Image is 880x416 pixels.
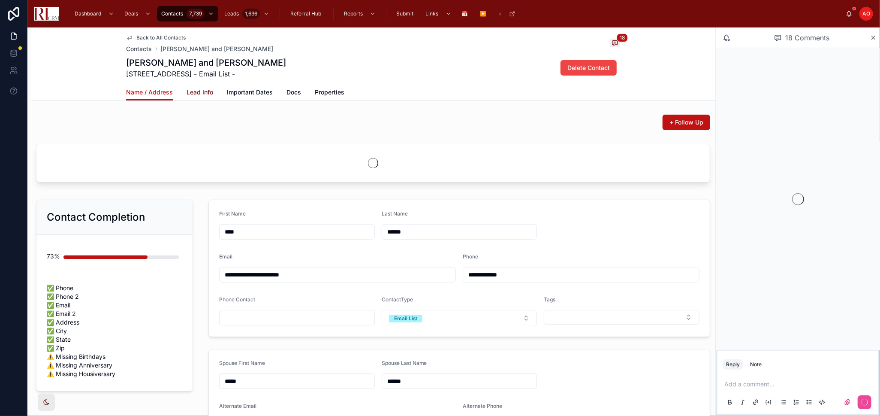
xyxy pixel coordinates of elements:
[126,69,286,79] span: [STREET_ADDRESS] - Email List -
[463,253,478,260] span: Phone
[34,7,59,21] img: App logo
[227,88,273,97] span: Important Dates
[290,10,321,17] span: Referral Hub
[669,118,703,127] span: + Follow Up
[219,360,265,366] span: Spouse First Name
[136,34,186,41] span: Back to All Contacts
[47,284,182,378] span: ✅ Phone ✅ Phone 2 ✅ Email ✅ Email 2 ✅ Address ✅ City ✅ State ✅ Zip ⚠️ Missing Birthdays ⚠️ Missin...
[862,10,870,17] span: AO
[663,115,710,130] button: + Follow Up
[463,403,502,409] span: Alternate Phone
[187,85,213,102] a: Lead Info
[480,10,487,17] span: ▶️
[315,88,344,97] span: Properties
[617,33,628,42] span: 18
[476,6,493,21] a: ▶️
[187,88,213,97] span: Lead Info
[224,10,239,17] span: Leads
[126,88,173,97] span: Name / Address
[494,6,520,21] a: +
[227,85,273,102] a: Important Dates
[382,310,537,326] button: Select Button
[47,210,145,224] h2: Contact Completion
[126,57,286,69] h1: [PERSON_NAME] and [PERSON_NAME]
[394,315,417,322] div: Email List
[66,4,846,23] div: scrollable content
[785,33,829,43] span: 18 Comments
[340,6,380,21] a: Reports
[70,6,118,21] a: Dashboard
[747,359,765,370] button: Note
[392,6,420,21] a: Submit
[610,39,620,49] button: 18
[124,10,138,17] span: Deals
[750,361,762,368] div: Note
[242,9,260,19] div: 1,636
[544,296,555,303] span: Tags
[219,403,256,409] span: Alternate Email
[397,10,414,17] span: Submit
[315,85,344,102] a: Properties
[567,64,610,72] span: Delete Contact
[219,210,246,217] span: First Name
[126,85,173,101] a: Name / Address
[47,248,60,265] div: 73%
[75,10,101,17] span: Dashboard
[126,45,152,53] a: Contacts
[382,210,408,217] span: Last Name
[219,253,232,260] span: Email
[458,6,474,21] a: 📅
[187,9,205,19] div: 7,739
[286,88,301,97] span: Docs
[344,10,363,17] span: Reports
[422,6,456,21] a: Links
[161,10,183,17] span: Contacts
[544,310,699,325] button: Select Button
[462,10,468,17] span: 📅
[286,6,327,21] a: Referral Hub
[126,34,186,41] a: Back to All Contacts
[220,6,274,21] a: Leads1,636
[160,45,273,53] a: [PERSON_NAME] and [PERSON_NAME]
[561,60,617,76] button: Delete Contact
[382,296,413,303] span: ContactType
[157,6,218,21] a: Contacts7,739
[723,359,743,370] button: Reply
[426,10,439,17] span: Links
[286,85,301,102] a: Docs
[120,6,155,21] a: Deals
[382,360,427,366] span: Spouse Last Name
[499,10,502,17] span: +
[219,296,255,303] span: Phone Contact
